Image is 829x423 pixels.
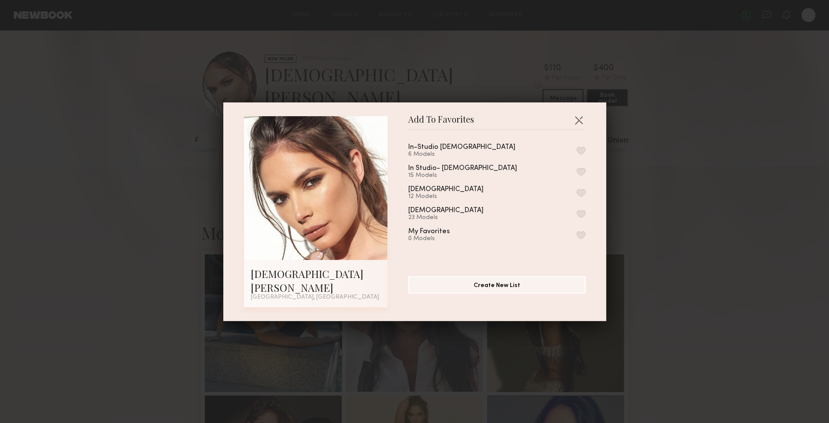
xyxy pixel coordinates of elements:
[251,294,381,300] div: [GEOGRAPHIC_DATA], [GEOGRAPHIC_DATA]
[408,116,474,129] span: Add To Favorites
[408,193,504,200] div: 12 Models
[408,235,471,242] div: 0 Models
[408,207,484,214] div: [DEMOGRAPHIC_DATA]
[408,186,484,193] div: [DEMOGRAPHIC_DATA]
[408,165,517,172] div: In Studio- [DEMOGRAPHIC_DATA]
[408,151,536,158] div: 6 Models
[408,276,586,293] button: Create New List
[572,113,586,127] button: Close
[408,144,515,151] div: In-Studio [DEMOGRAPHIC_DATA]
[408,214,504,221] div: 23 Models
[251,267,381,294] div: [DEMOGRAPHIC_DATA][PERSON_NAME]
[408,228,450,235] div: My Favorites
[408,172,538,179] div: 15 Models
